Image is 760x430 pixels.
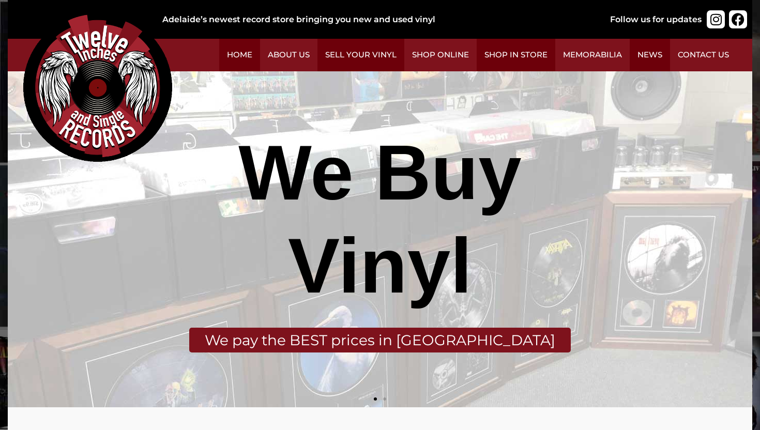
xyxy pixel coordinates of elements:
a: Contact Us [670,39,737,71]
div: Follow us for updates [610,13,702,26]
a: We Buy VinylWe pay the BEST prices in [GEOGRAPHIC_DATA] [8,71,752,407]
div: Slides [8,71,752,407]
span: Go to slide 2 [383,397,386,401]
a: Sell Your Vinyl [317,39,404,71]
a: Home [219,39,260,71]
a: Memorabilia [555,39,630,71]
div: We pay the BEST prices in [GEOGRAPHIC_DATA] [189,328,571,352]
div: 1 / 2 [8,71,752,407]
div: We Buy Vinyl [151,126,609,312]
span: Go to slide 1 [374,397,377,401]
a: About Us [260,39,317,71]
a: News [630,39,670,71]
a: Shop in Store [477,39,555,71]
a: Shop Online [404,39,477,71]
div: Adelaide’s newest record store bringing you new and used vinyl [162,13,577,26]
